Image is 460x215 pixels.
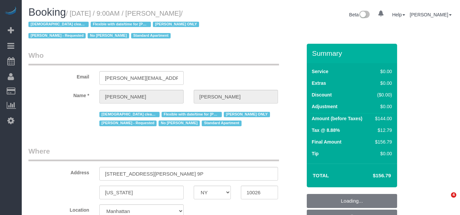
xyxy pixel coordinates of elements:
[410,12,452,17] a: [PERSON_NAME]
[312,49,394,57] h3: Summary
[202,121,242,126] span: Standard Apartment
[312,127,340,134] label: Tax @ 8.88%
[23,71,94,80] label: Email
[372,127,392,134] div: $12.79
[437,192,453,208] iframe: Intercom live chat
[159,121,200,126] span: No [PERSON_NAME]
[392,12,405,17] a: Help
[99,121,157,126] span: [PERSON_NAME] - Requested
[28,6,66,18] span: Booking
[28,146,279,161] legend: Where
[28,33,86,38] span: [PERSON_NAME] - Requested
[359,11,370,19] img: New interface
[312,103,338,110] label: Adjustment
[312,115,362,122] label: Amount (before Taxes)
[99,112,160,117] span: [DEMOGRAPHIC_DATA] cleaner only
[312,150,319,157] label: Tip
[28,22,89,27] span: [DEMOGRAPHIC_DATA] cleaner only
[313,173,329,178] strong: Total
[312,91,332,98] label: Discount
[194,90,278,103] input: Last Name
[372,103,392,110] div: $0.00
[23,167,94,176] label: Address
[91,22,151,27] span: Flexible with date/time for [PERSON_NAME]
[4,7,17,16] img: Automaid Logo
[153,22,199,27] span: [PERSON_NAME] ONLY
[99,90,184,103] input: First Name
[372,68,392,75] div: $0.00
[451,192,456,198] span: 4
[131,33,171,38] span: Standard Apartment
[353,173,391,179] h4: $156.79
[28,10,201,40] span: /
[372,139,392,145] div: $156.79
[312,68,329,75] label: Service
[23,90,94,99] label: Name *
[372,80,392,86] div: $0.00
[224,112,270,117] span: [PERSON_NAME] ONLY
[372,150,392,157] div: $0.00
[99,71,184,85] input: Email
[372,115,392,122] div: $144.00
[241,186,278,199] input: Zip Code
[162,112,222,117] span: Flexible with date/time for [PERSON_NAME]
[28,50,279,65] legend: Who
[312,139,342,145] label: Final Amount
[312,80,326,86] label: Extras
[28,10,201,40] small: / [DATE] / 9:00AM / [PERSON_NAME]
[99,186,184,199] input: City
[349,12,370,17] a: Beta
[88,33,129,38] span: No [PERSON_NAME]
[23,204,94,213] label: Location
[372,91,392,98] div: ($0.00)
